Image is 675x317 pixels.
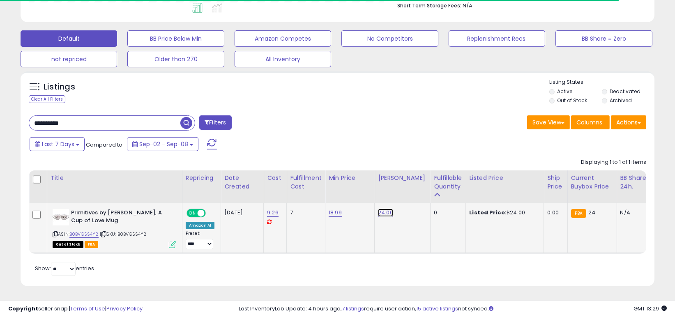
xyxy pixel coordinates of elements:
div: 0.00 [547,209,561,216]
button: All Inventory [235,51,331,67]
div: [PERSON_NAME] [378,174,427,182]
span: Show: entries [35,264,94,272]
span: All listings that are currently out of stock and unavailable for purchase on Amazon [53,241,83,248]
p: Listing States: [549,78,654,86]
span: Compared to: [86,141,124,149]
button: Sep-02 - Sep-08 [127,137,198,151]
span: | SKU: B0BVGSS4Y2 [100,231,147,237]
a: Terms of Use [70,305,105,312]
button: Amazon Competes [235,30,331,47]
div: ASIN: [53,209,176,247]
button: BB Price Below Min [127,30,224,47]
span: ON [187,210,198,217]
span: 2025-09-16 13:29 GMT [634,305,667,312]
div: Min Price [329,174,371,182]
div: 7 [290,209,319,216]
strong: Copyright [8,305,38,312]
b: Listed Price: [469,209,507,216]
a: 18.99 [329,209,342,217]
b: Primitives by [PERSON_NAME], A Cup of Love Mug [71,209,171,226]
button: Actions [611,115,646,129]
small: FBA [571,209,586,218]
span: FBA [85,241,99,248]
label: Deactivated [610,88,640,95]
div: 0 [434,209,459,216]
label: Active [557,88,572,95]
span: OFF [205,210,218,217]
div: BB Share 24h. [620,174,650,191]
div: Listed Price [469,174,540,182]
a: 24.00 [378,209,393,217]
div: Current Buybox Price [571,174,613,191]
div: Displaying 1 to 1 of 1 items [581,158,646,166]
a: Privacy Policy [106,305,143,312]
a: B0BVGSS4Y2 [69,231,99,238]
div: Repricing [186,174,217,182]
img: 317jsSmhciL._SL40_.jpg [53,209,69,225]
label: Archived [610,97,632,104]
button: Default [21,30,117,47]
button: Columns [571,115,610,129]
div: Fulfillable Quantity [434,174,462,191]
button: BB Share = Zero [555,30,652,47]
button: Replenishment Recs. [449,30,545,47]
div: Clear All Filters [29,95,65,103]
span: 24 [588,209,595,216]
a: 7 listings [342,305,364,312]
div: $24.00 [469,209,537,216]
div: Cost [267,174,283,182]
span: Columns [576,118,602,126]
span: Sep-02 - Sep-08 [139,140,188,148]
div: Date Created [224,174,260,191]
div: N/A [620,209,647,216]
div: seller snap | | [8,305,143,313]
div: Amazon AI [186,222,214,229]
a: 15 active listings [416,305,458,312]
button: Filters [199,115,231,130]
div: Preset: [186,231,214,249]
label: Out of Stock [557,97,587,104]
span: Last 7 Days [42,140,74,148]
a: 9.26 [267,209,279,217]
div: Fulfillment Cost [290,174,322,191]
div: Last InventoryLab Update: 4 hours ago, require user action, not synced. [239,305,667,313]
button: Older than 270 [127,51,224,67]
div: Title [51,174,179,182]
h5: Listings [44,81,75,93]
button: Last 7 Days [30,137,85,151]
div: [DATE] [224,209,257,216]
button: Save View [527,115,570,129]
button: No Competitors [341,30,438,47]
button: not repriced [21,51,117,67]
div: Ship Price [547,174,564,191]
